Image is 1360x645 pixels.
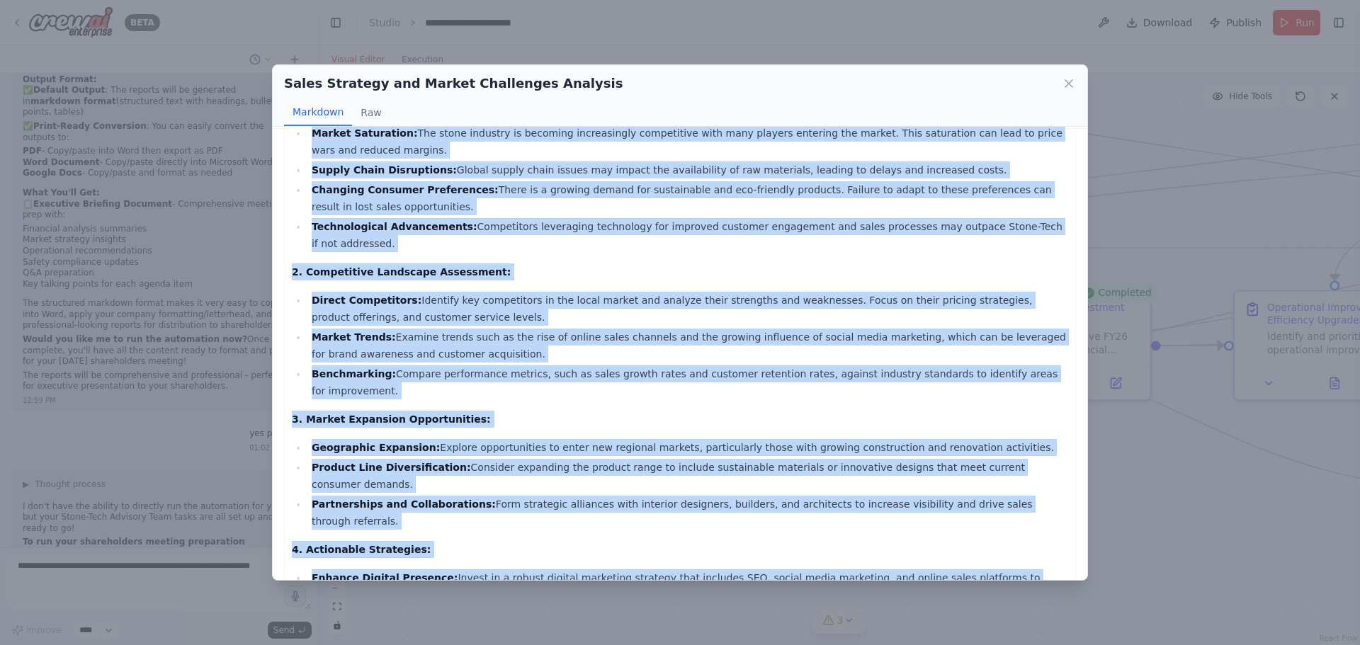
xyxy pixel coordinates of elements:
strong: Geographic Expansion: [312,442,440,453]
li: Consider expanding the product range to include sustainable materials or innovative designs that ... [307,459,1068,493]
li: Invest in a robust digital marketing strategy that includes SEO, social media marketing, and onli... [307,569,1068,603]
li: Examine trends such as the rise of online sales channels and the growing influence of social medi... [307,329,1068,363]
strong: Changing Consumer Preferences: [312,184,499,195]
li: Explore opportunities to enter new regional markets, particularly those with growing construction... [307,439,1068,456]
li: There is a growing demand for sustainable and eco-friendly products. Failure to adapt to these pr... [307,181,1068,215]
li: Form strategic alliances with interior designers, builders, and architects to increase visibility... [307,496,1068,530]
h2: Sales Strategy and Market Challenges Analysis [284,74,623,93]
button: Markdown [284,99,352,126]
strong: 3. Market Expansion Opportunities: [292,413,491,425]
strong: Market Trends: [312,331,396,343]
strong: Direct Competitors: [312,295,421,306]
strong: Market Saturation: [312,127,418,139]
strong: Enhance Digital Presence: [312,572,458,583]
strong: 2. Competitive Landscape Assessment: [292,266,511,278]
li: The stone industry is becoming increasingly competitive with many players entering the market. Th... [307,125,1068,159]
li: Compare performance metrics, such as sales growth rates and customer retention rates, against ind... [307,365,1068,399]
li: Identify key competitors in the local market and analyze their strengths and weaknesses. Focus on... [307,292,1068,326]
strong: Benchmarking: [312,368,396,379]
li: Global supply chain issues may impact the availability of raw materials, leading to delays and in... [307,161,1068,178]
li: Competitors leveraging technology for improved customer engagement and sales processes may outpac... [307,218,1068,252]
strong: Partnerships and Collaborations: [312,498,496,510]
strong: Technological Advancements: [312,221,477,232]
strong: Supply Chain Disruptions: [312,164,457,176]
button: Raw [352,99,390,126]
strong: Product Line Diversification: [312,462,471,473]
strong: 4. Actionable Strategies: [292,544,431,555]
